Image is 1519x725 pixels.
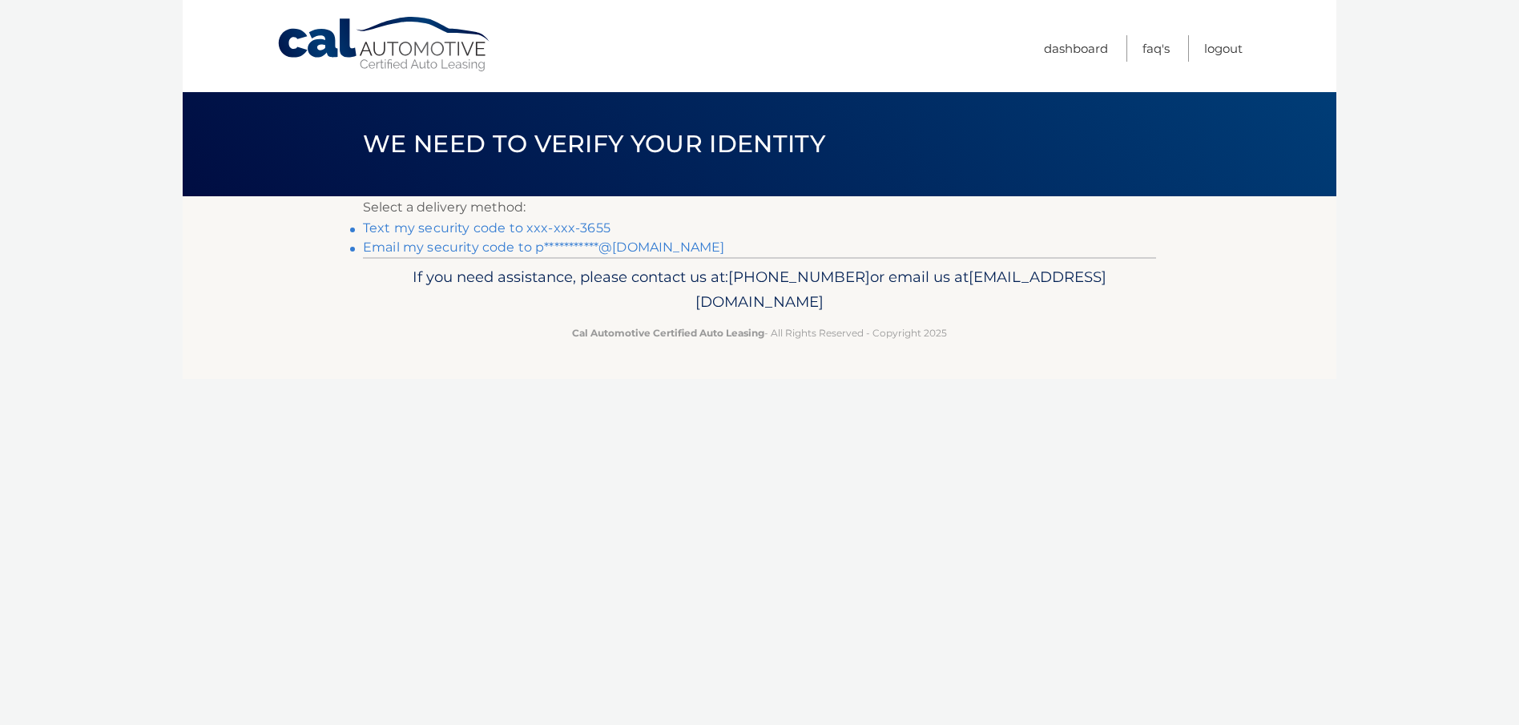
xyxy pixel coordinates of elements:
[1204,35,1243,62] a: Logout
[1044,35,1108,62] a: Dashboard
[1142,35,1170,62] a: FAQ's
[363,129,825,159] span: We need to verify your identity
[373,324,1146,341] p: - All Rights Reserved - Copyright 2025
[572,327,764,339] strong: Cal Automotive Certified Auto Leasing
[728,268,870,286] span: [PHONE_NUMBER]
[373,264,1146,316] p: If you need assistance, please contact us at: or email us at
[363,196,1156,219] p: Select a delivery method:
[276,16,493,73] a: Cal Automotive
[363,220,610,236] a: Text my security code to xxx-xxx-3655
